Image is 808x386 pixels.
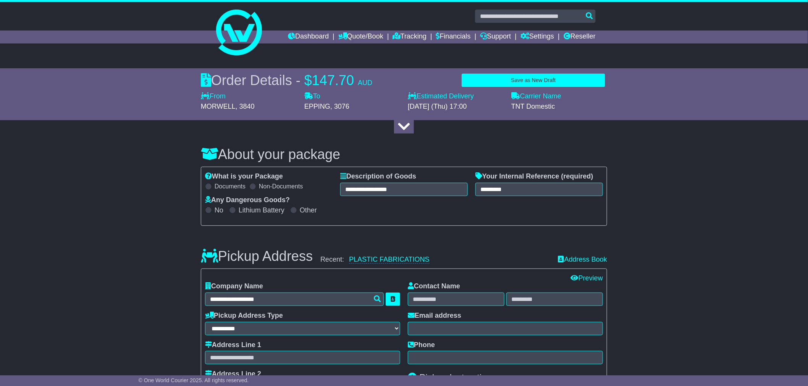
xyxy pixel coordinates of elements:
[475,172,593,181] label: Your Internal Reference (required)
[358,79,372,87] span: AUD
[304,72,312,88] span: $
[511,103,607,111] div: TNT Domestic
[462,74,605,87] button: Save as New Draft
[520,31,554,43] a: Settings
[205,370,261,378] label: Address Line 2
[201,249,313,264] h3: Pickup Address
[393,31,427,43] a: Tracking
[558,256,607,264] a: Address Book
[205,196,290,204] label: Any Dangerous Goods?
[215,206,223,215] label: No
[408,312,461,320] label: Email address
[564,31,596,43] a: Reseller
[201,72,372,88] div: Order Details -
[420,372,496,383] span: Pickup Instructions
[304,92,320,101] label: To
[330,103,349,110] span: , 3076
[408,341,435,349] label: Phone
[205,282,263,291] label: Company Name
[408,282,460,291] label: Contact Name
[236,103,255,110] span: , 3840
[408,92,504,101] label: Estimated Delivery
[436,31,471,43] a: Financials
[312,72,354,88] span: 147.70
[349,256,430,264] a: PLASTIC FABRICATIONS
[300,206,317,215] label: Other
[320,256,551,264] div: Recent:
[205,312,283,320] label: Pickup Address Type
[201,147,607,162] h3: About your package
[215,183,246,190] label: Documents
[408,103,504,111] div: [DATE] (Thu) 17:00
[304,103,330,110] span: EPPING
[571,274,603,282] a: Preview
[139,377,249,383] span: © One World Courier 2025. All rights reserved.
[259,183,303,190] label: Non-Documents
[201,92,226,101] label: From
[205,341,261,349] label: Address Line 1
[239,206,284,215] label: Lithium Battery
[201,103,236,110] span: MORWELL
[511,92,561,101] label: Carrier Name
[340,172,416,181] label: Description of Goods
[338,31,383,43] a: Quote/Book
[480,31,511,43] a: Support
[205,172,283,181] label: What is your Package
[288,31,329,43] a: Dashboard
